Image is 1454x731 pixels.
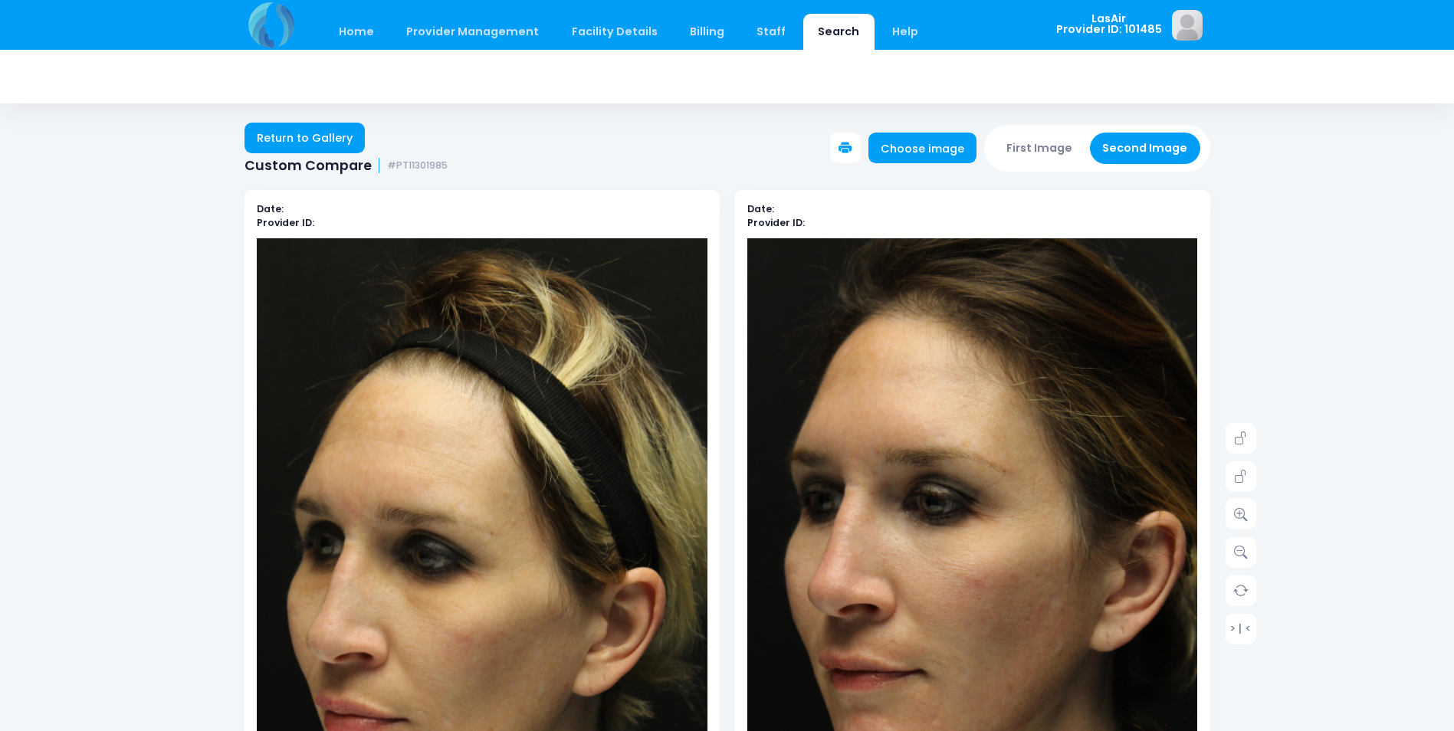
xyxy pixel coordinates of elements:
[1226,613,1256,644] a: > | <
[1056,13,1162,35] span: LasAir Provider ID: 101485
[994,133,1085,164] button: First Image
[324,14,389,50] a: Home
[257,202,284,215] b: Date:
[747,202,774,215] b: Date:
[877,14,933,50] a: Help
[245,158,372,174] span: Custom Compare
[257,216,314,229] b: Provider ID:
[742,14,801,50] a: Staff
[392,14,554,50] a: Provider Management
[674,14,739,50] a: Billing
[387,160,448,172] small: #PT11301985
[245,123,366,153] a: Return to Gallery
[1090,133,1200,164] button: Second Image
[803,14,875,50] a: Search
[1172,10,1203,41] img: image
[747,216,805,229] b: Provider ID:
[868,133,977,163] a: Choose image
[556,14,672,50] a: Facility Details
